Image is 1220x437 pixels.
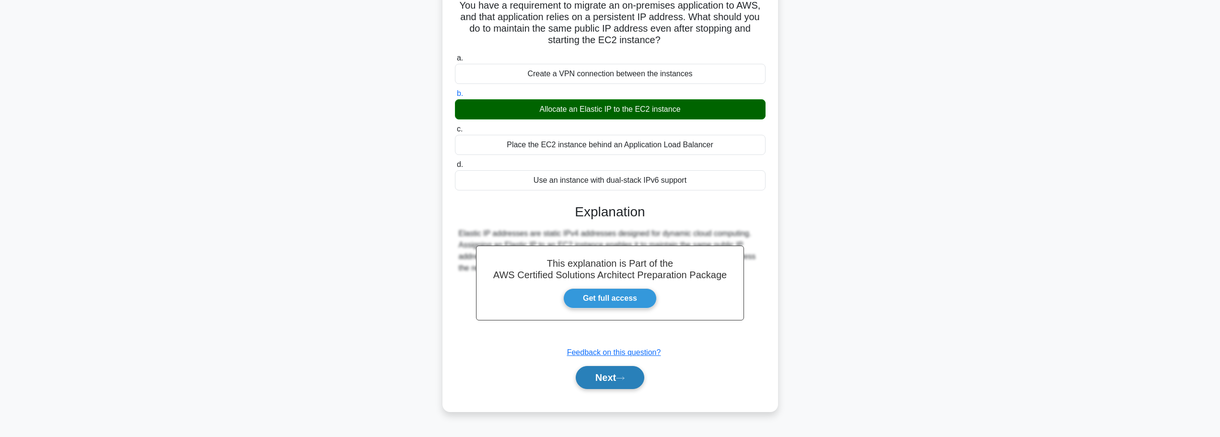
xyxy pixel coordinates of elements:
div: Place the EC2 instance behind an Application Load Balancer [455,135,766,155]
a: Get full access [563,288,657,308]
div: Create a VPN connection between the instances [455,64,766,84]
h3: Explanation [461,204,760,220]
button: Next [576,366,644,389]
span: c. [457,125,463,133]
div: Elastic IP addresses are static IPv4 addresses designed for dynamic cloud computing. Assigning an... [459,228,762,274]
div: Use an instance with dual-stack IPv6 support [455,170,766,190]
span: a. [457,54,463,62]
div: Allocate an Elastic IP to the EC2 instance [455,99,766,119]
span: b. [457,89,463,97]
a: Feedback on this question? [567,348,661,356]
span: d. [457,160,463,168]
